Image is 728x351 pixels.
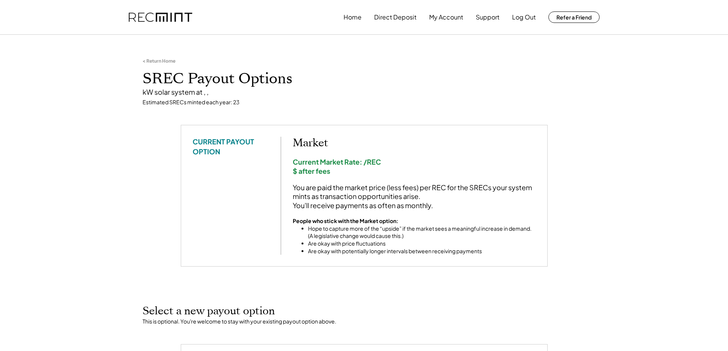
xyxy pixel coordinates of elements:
h2: Select a new payout option [143,305,586,318]
img: recmint-logotype%403x.png [129,13,192,22]
div: CURRENT PAYOUT OPTION [193,137,269,156]
li: Are okay with price fluctuations [308,240,536,247]
button: Log Out [512,10,536,25]
div: Current Market Rate: /REC $ after fees [293,157,536,175]
button: Home [344,10,362,25]
h2: Market [293,137,536,150]
button: Direct Deposit [374,10,417,25]
button: Refer a Friend [548,11,600,23]
li: Hope to capture more of the “upside” if the market sees a meaningful increase in demand. (A legis... [308,225,536,240]
div: < Return Home [143,58,175,64]
div: Estimated SRECs minted each year: 23 [143,99,586,106]
div: You are paid the market price (less fees) per REC for the SRECs your system mints as transaction ... [293,183,536,210]
li: Are okay with potentially longer intervals between receiving payments [308,247,536,255]
strong: People who stick with the Market option: [293,217,398,224]
div: kW solar system at , , [143,87,586,96]
div: This is optional. You're welcome to stay with your existing payout option above. [143,318,586,325]
h1: SREC Payout Options [143,70,586,88]
button: Support [476,10,499,25]
button: My Account [429,10,463,25]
